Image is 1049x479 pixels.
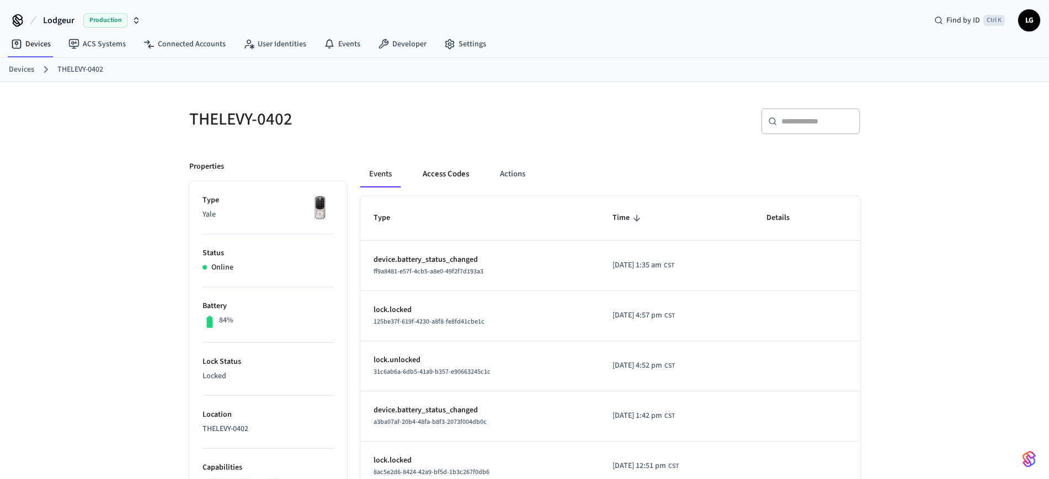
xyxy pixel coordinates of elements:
[203,370,334,382] p: Locked
[83,13,127,28] span: Production
[203,423,334,435] p: THELEVY-0402
[57,64,103,76] a: THELEVY-0402
[374,254,586,266] p: device.battery_status_changed
[374,405,586,416] p: device.battery_status_changed
[414,161,478,187] button: Access Codes
[613,209,644,227] span: Time
[664,361,675,371] span: CST
[613,260,662,271] span: [DATE] 1:35 am
[1018,9,1040,31] button: LG
[360,161,401,187] button: Events
[1019,10,1039,30] span: LG
[203,356,334,368] p: Lock Status
[203,300,334,312] p: Battery
[374,209,404,227] span: Type
[1023,450,1036,468] img: SeamLogoGradient.69752ec5.svg
[766,209,804,227] span: Details
[613,410,675,422] div: America/Guatemala
[43,14,74,27] span: Lodgeur
[189,108,518,131] h5: THELEVY-0402
[374,317,484,326] span: 125be37f-619f-4230-a8f8-fe8fd41cbe1c
[613,360,662,372] span: [DATE] 4:52 pm
[664,411,675,421] span: CST
[983,15,1005,26] span: Ctrl K
[235,34,315,54] a: User Identities
[2,34,60,54] a: Devices
[374,267,483,276] span: ff9a8481-e57f-4cb5-a8e0-49f2f7d193a3
[613,310,662,321] span: [DATE] 4:57 pm
[374,367,491,376] span: 31c6ab6a-6db5-41a9-b357-e90663245c1c
[135,34,235,54] a: Connected Accounts
[613,460,679,472] div: America/Guatemala
[946,15,980,26] span: Find by ID
[203,195,334,206] p: Type
[435,34,495,54] a: Settings
[306,195,334,222] img: Yale Assure Touchscreen Wifi Smart Lock, Satin Nickel, Front
[664,311,675,321] span: CST
[613,260,674,271] div: America/Guatemala
[613,310,675,321] div: America/Guatemala
[60,34,135,54] a: ACS Systems
[925,10,1014,30] div: Find by IDCtrl K
[369,34,435,54] a: Developer
[613,360,675,372] div: America/Guatemala
[203,209,334,220] p: Yale
[203,247,334,259] p: Status
[189,161,224,173] p: Properties
[203,462,334,473] p: Capabilities
[374,467,489,477] span: 8ac5e2d6-8424-42a9-bf5d-1b3c267f0db6
[374,455,586,466] p: lock.locked
[9,64,34,76] a: Devices
[203,409,334,421] p: Location
[668,461,679,471] span: CST
[219,315,233,326] p: 84%
[664,261,674,271] span: CST
[315,34,369,54] a: Events
[360,161,860,187] div: ant example
[374,417,487,427] span: a3ba07af-20b4-48fa-b8f3-2073f004db0c
[374,304,586,316] p: lock.locked
[374,354,586,366] p: lock.unlocked
[613,410,662,422] span: [DATE] 1:42 pm
[613,460,666,472] span: [DATE] 12:51 pm
[211,262,233,273] p: Online
[491,161,534,187] button: Actions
